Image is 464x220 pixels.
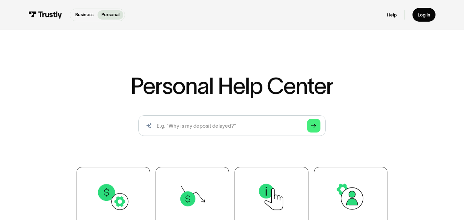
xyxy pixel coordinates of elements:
[412,8,435,22] a: Log in
[131,75,333,97] h1: Personal Help Center
[101,11,120,18] p: Personal
[75,11,93,18] p: Business
[138,115,326,136] input: search
[418,12,430,18] div: Log in
[98,10,124,20] a: Personal
[29,11,62,19] img: Trustly Logo
[71,10,98,20] a: Business
[387,12,397,18] a: Help
[138,115,326,136] form: Search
